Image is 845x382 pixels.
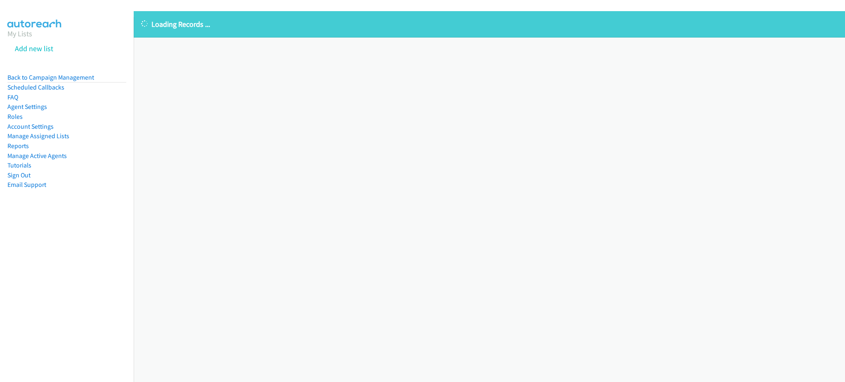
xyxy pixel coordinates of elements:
a: Back to Campaign Management [7,73,94,81]
a: Reports [7,142,29,150]
a: Manage Active Agents [7,152,67,160]
a: Roles [7,113,23,120]
a: Account Settings [7,123,54,130]
a: Sign Out [7,171,31,179]
p: Loading Records ... [141,19,838,30]
a: Email Support [7,181,46,189]
a: Scheduled Callbacks [7,83,64,91]
a: FAQ [7,93,18,101]
a: Add new list [15,44,53,53]
a: Agent Settings [7,103,47,111]
a: My Lists [7,29,32,38]
a: Manage Assigned Lists [7,132,69,140]
a: Tutorials [7,161,31,169]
